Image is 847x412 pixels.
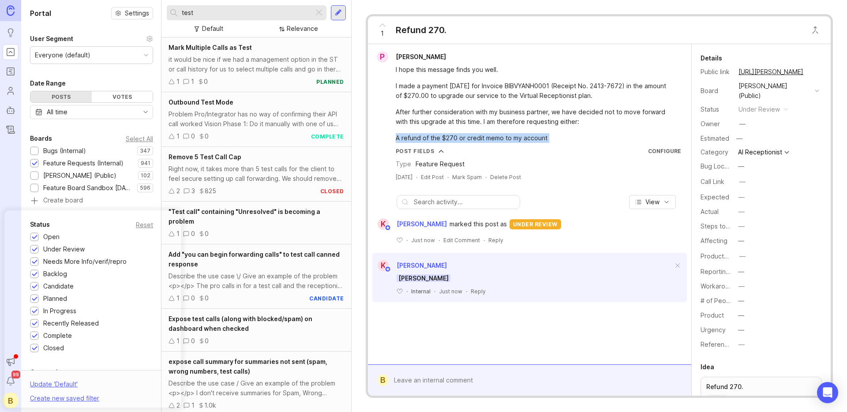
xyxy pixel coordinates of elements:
[738,325,744,335] div: —
[396,65,674,75] div: I hope this message finds you well.
[92,91,153,102] div: Votes
[43,158,124,168] div: Feature Requests (Internal)
[738,340,745,349] div: —
[169,271,344,291] div: Describe the use case \/ Give an example of the problem <p></p> The pro calls in for a test call ...
[169,164,344,184] div: Right now, it takes more than 5 test calls for the client to feel secure setting up call forwardi...
[701,341,740,348] label: Reference(s)
[701,67,731,77] div: Public link
[443,236,480,244] div: Edit Comment
[3,25,19,41] a: Ideas
[377,51,388,63] div: P
[204,401,216,410] div: 1.0k
[806,21,824,39] button: Close button
[205,336,209,346] div: 0
[43,183,133,193] div: Feature Board Sandbox [DATE]
[320,187,344,195] div: closed
[396,133,674,143] div: A refund of the $270 or credit memo to my account
[169,98,233,106] span: Outbound Test Mode
[141,160,150,167] p: 941
[3,373,19,389] button: Notifications
[452,173,482,181] button: Mark Spam
[396,174,412,180] time: [DATE]
[701,53,722,64] div: Details
[169,55,344,74] div: it would be nice if we had a management option in the ST or call history for us to select multipl...
[701,208,719,215] label: Actual
[738,81,811,101] div: [PERSON_NAME] (Public)
[736,281,747,292] button: Workaround
[3,64,19,79] a: Roadmaps
[701,252,747,260] label: ProductboardID
[645,198,660,206] span: View
[372,218,450,230] a: K[PERSON_NAME]
[202,24,223,34] div: Default
[396,53,446,60] span: [PERSON_NAME]
[817,382,838,403] div: Open Intercom Messenger
[701,377,822,409] a: Refund 270.
[701,135,729,142] div: Estimated
[701,222,761,230] label: Steps to Reproduce
[169,251,340,268] span: Add "you can begin forwarding calls" to test call canned response
[397,274,450,282] span: [PERSON_NAME]
[169,44,252,51] span: Mark Multiple Calls as Test
[438,236,440,244] div: ·
[471,288,486,295] div: Reply
[739,251,746,261] div: —
[738,161,744,171] div: —
[416,173,417,181] div: ·
[169,208,320,225] span: "Test call" containing "Unresolved" is becoming a problem
[169,358,327,375] span: expose call summary for summaries not sent (spam, wrong numbers, test calls)
[30,91,92,102] div: Posts
[378,375,389,386] div: B
[411,236,435,244] span: Just now
[381,29,384,38] span: 1
[447,173,449,181] div: ·
[737,251,748,262] button: ProductboardID
[30,34,73,44] div: User Segment
[169,315,312,332] span: Expose test calls (along with blocked/spam) on dashboard when checked
[701,297,763,304] label: # of People Affected
[371,51,453,63] a: P[PERSON_NAME]
[701,147,731,157] div: Category
[3,393,19,408] button: B
[287,24,318,34] div: Relevance
[396,159,411,169] div: Type
[738,267,744,277] div: —
[396,147,444,155] button: Post Fields
[510,219,561,229] div: under review
[739,119,746,129] div: —
[701,178,724,185] label: Call Link
[396,147,435,155] div: Post Fields
[3,122,19,138] a: Changelog
[701,268,748,275] label: Reporting Team
[191,77,194,86] div: 1
[701,162,739,170] label: Bug Location
[169,109,344,129] div: Problem Pro/Integrator has no way of confirming their API call worked Vision Phase 1: Do it manua...
[205,186,216,196] div: 825
[466,288,467,295] div: ·
[397,262,447,269] span: [PERSON_NAME]
[161,37,351,92] a: Mark Multiple Calls as Testit would be nice if we had a management option in the ST or call histo...
[30,197,153,205] a: Create board
[701,119,731,129] div: Owner
[450,219,507,229] span: marked this post as
[483,236,485,244] div: ·
[629,195,676,209] button: View
[396,81,674,101] div: I made a payment [DATE] for Invoice BIBVYANH0001 (Receipt No. 2413-7672) in the amount of $270.00...
[738,236,744,246] div: —
[191,401,195,410] div: 1
[421,173,444,181] div: Edit Post
[396,24,446,36] div: Refund 270.
[701,362,714,372] div: Idea
[406,236,408,244] div: ·
[191,229,195,239] div: 0
[30,78,66,89] div: Date Range
[4,210,181,408] iframe: Popup CTA
[490,173,521,181] div: Delete Post
[378,260,389,271] div: K
[701,105,731,114] div: Status
[384,225,391,231] img: member badge
[316,78,344,86] div: planned
[169,378,344,398] div: Describe the use case / Give an example of the problem <p></p> I don't receive summaries for Spam...
[161,244,351,309] a: Add "you can begin forwarding calls" to test call canned responseDescribe the use case \/ Give an...
[205,131,209,141] div: 0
